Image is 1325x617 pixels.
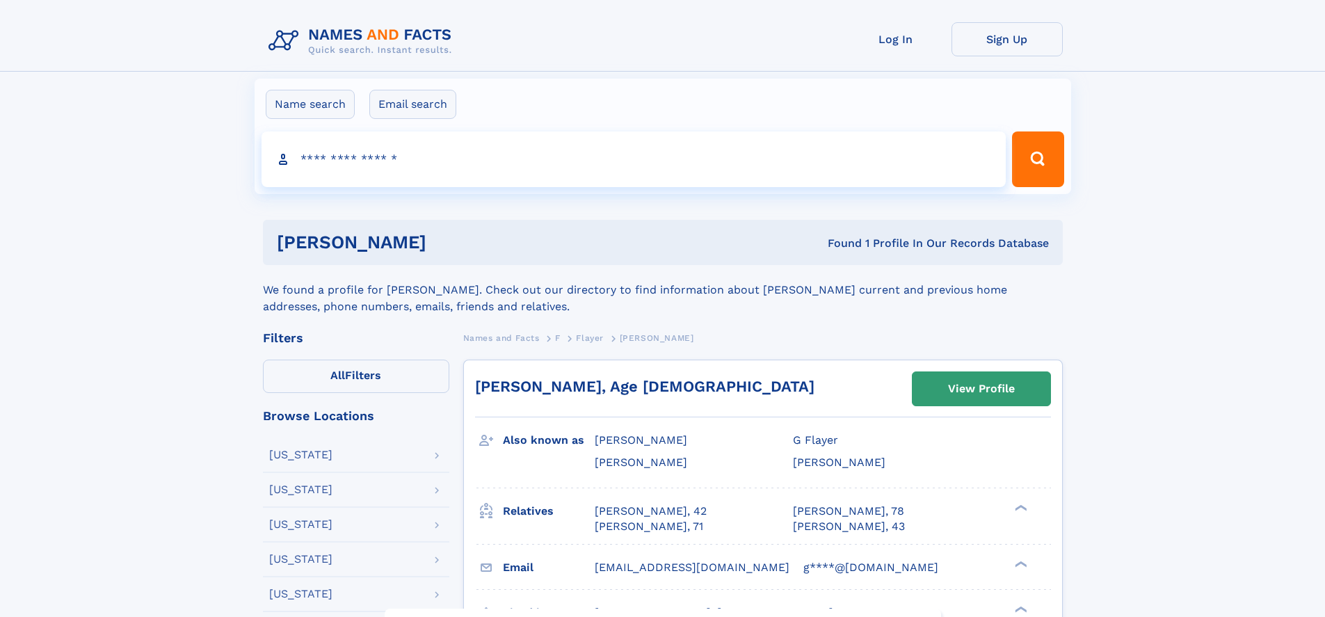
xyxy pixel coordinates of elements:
a: F [555,329,561,346]
span: Flayer [576,333,604,343]
a: [PERSON_NAME], 78 [793,504,904,519]
div: Found 1 Profile In Our Records Database [627,236,1049,251]
h3: Email [503,556,595,579]
span: F [555,333,561,343]
button: Search Button [1012,131,1063,187]
input: search input [262,131,1006,187]
a: Log In [840,22,951,56]
h1: [PERSON_NAME] [277,234,627,251]
a: [PERSON_NAME], 42 [595,504,707,519]
span: All [330,369,345,382]
span: [PERSON_NAME] [620,333,694,343]
a: [PERSON_NAME], 43 [793,519,905,534]
span: [PERSON_NAME] [595,456,687,469]
div: View Profile [948,373,1015,405]
a: [PERSON_NAME], Age [DEMOGRAPHIC_DATA] [475,378,814,395]
span: [EMAIL_ADDRESS][DOMAIN_NAME] [595,561,789,574]
h3: Also known as [503,428,595,452]
div: [US_STATE] [269,588,332,600]
img: Logo Names and Facts [263,22,463,60]
span: [PERSON_NAME] [595,433,687,447]
div: We found a profile for [PERSON_NAME]. Check out our directory to find information about [PERSON_N... [263,265,1063,315]
span: [PERSON_NAME] [793,456,885,469]
span: G Flayer [793,433,838,447]
div: ❯ [1011,604,1028,614]
a: [PERSON_NAME], 71 [595,519,703,534]
div: [US_STATE] [269,484,332,495]
div: ❯ [1011,503,1028,512]
a: Flayer [576,329,604,346]
a: Sign Up [951,22,1063,56]
div: [US_STATE] [269,449,332,460]
a: View Profile [913,372,1050,406]
div: [US_STATE] [269,519,332,530]
label: Filters [263,360,449,393]
label: Email search [369,90,456,119]
label: Name search [266,90,355,119]
div: Filters [263,332,449,344]
div: [US_STATE] [269,554,332,565]
a: Names and Facts [463,329,540,346]
h3: Relatives [503,499,595,523]
div: ❯ [1011,559,1028,568]
div: Browse Locations [263,410,449,422]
